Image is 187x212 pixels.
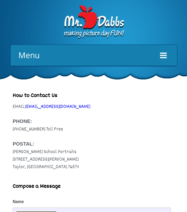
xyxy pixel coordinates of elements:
[13,119,32,124] font: PHONE:
[18,48,40,63] span: Menu
[25,103,90,111] a: [EMAIL_ADDRESS][DOMAIN_NAME]
[13,103,182,171] p: EMAIL: [PHONE_NUMBER] Toll Free [PERSON_NAME] School Portraits [STREET_ADDRESS][PERSON_NAME] Tayl...
[62,5,125,39] img: Dabbs Company
[13,141,34,147] font: POSTAL:
[13,190,182,208] label: Name
[8,45,177,66] a: Menu
[13,183,182,190] p: Compose a Message
[13,92,182,100] p: How to Contact Us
